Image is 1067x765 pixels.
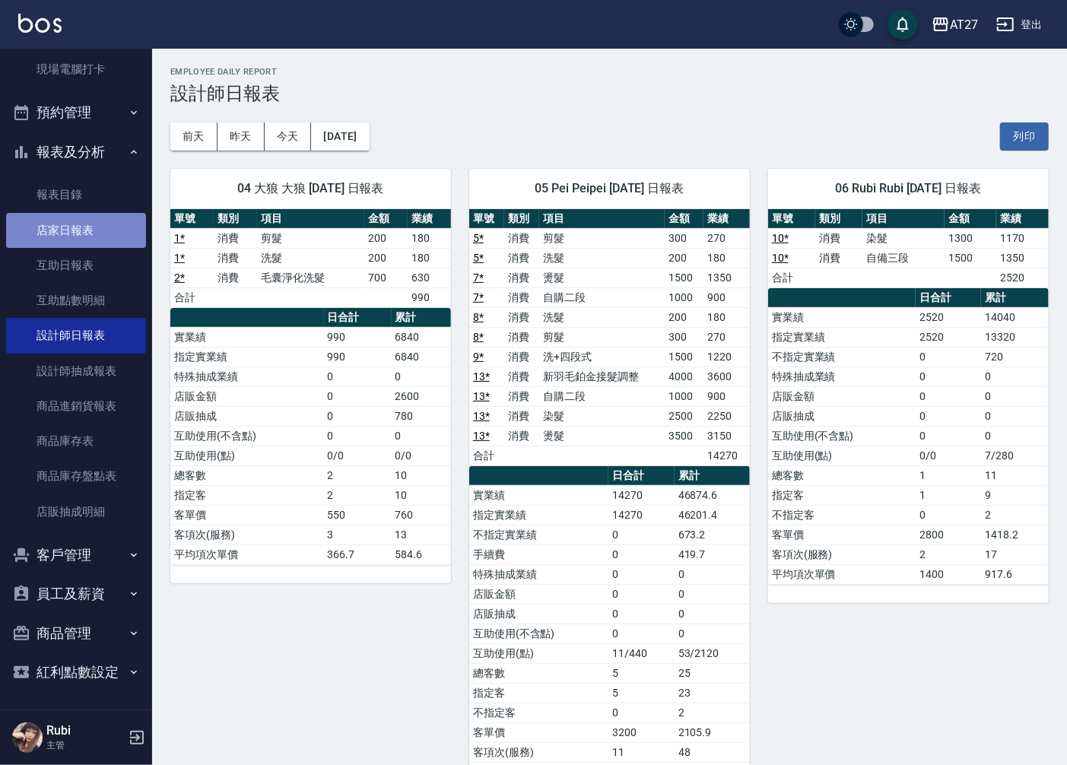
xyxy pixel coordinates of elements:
[324,505,392,525] td: 550
[392,426,451,446] td: 0
[364,228,408,248] td: 200
[675,722,750,742] td: 2105.9
[170,308,451,565] table: a dense table
[408,228,451,248] td: 180
[170,446,324,465] td: 互助使用(點)
[916,347,981,367] td: 0
[170,287,214,307] td: 合計
[324,386,392,406] td: 0
[608,544,675,564] td: 0
[504,367,539,386] td: 消費
[170,83,1049,104] h3: 設計師日報表
[1000,122,1049,151] button: 列印
[392,308,451,328] th: 累計
[392,485,451,505] td: 10
[916,406,981,426] td: 0
[324,544,392,564] td: 366.7
[945,228,996,248] td: 1300
[675,742,750,762] td: 48
[408,287,451,307] td: 990
[665,426,703,446] td: 3500
[539,228,665,248] td: 剪髮
[703,446,750,465] td: 14270
[324,347,392,367] td: 990
[916,564,981,584] td: 1400
[257,228,364,248] td: 剪髮
[768,268,815,287] td: 合計
[981,446,1049,465] td: 7/280
[996,268,1049,287] td: 2520
[170,209,451,308] table: a dense table
[768,544,916,564] td: 客項次(服務)
[504,248,539,268] td: 消費
[703,386,750,406] td: 900
[981,465,1049,485] td: 11
[815,248,862,268] td: 消費
[170,347,324,367] td: 指定實業績
[539,268,665,287] td: 燙髮
[392,406,451,426] td: 780
[703,426,750,446] td: 3150
[608,466,675,486] th: 日合計
[916,465,981,485] td: 1
[916,485,981,505] td: 1
[926,9,984,40] button: AT27
[981,505,1049,525] td: 2
[469,209,504,229] th: 單號
[675,544,750,564] td: 419.7
[504,268,539,287] td: 消費
[170,525,324,544] td: 客項次(服務)
[469,584,608,604] td: 店販金額
[815,209,862,229] th: 類別
[981,367,1049,386] td: 0
[504,406,539,426] td: 消費
[768,288,1049,585] table: a dense table
[218,122,265,151] button: 昨天
[469,742,608,762] td: 客項次(服務)
[392,544,451,564] td: 584.6
[539,248,665,268] td: 洗髮
[981,485,1049,505] td: 9
[392,465,451,485] td: 10
[862,228,945,248] td: 染髮
[665,367,703,386] td: 4000
[675,466,750,486] th: 累計
[170,544,324,564] td: 平均項次單價
[703,327,750,347] td: 270
[916,505,981,525] td: 0
[6,652,146,692] button: 紅利點數設定
[46,723,124,738] h5: Rubi
[768,209,815,229] th: 單號
[504,228,539,248] td: 消費
[703,268,750,287] td: 1350
[6,535,146,575] button: 客戶管理
[189,181,433,196] span: 04 大狼 大狼 [DATE] 日報表
[469,703,608,722] td: 不指定客
[170,406,324,426] td: 店販抽成
[469,209,750,466] table: a dense table
[504,327,539,347] td: 消費
[324,406,392,426] td: 0
[862,209,945,229] th: 項目
[981,386,1049,406] td: 0
[675,485,750,505] td: 46874.6
[916,525,981,544] td: 2800
[392,367,451,386] td: 0
[539,327,665,347] td: 剪髮
[950,15,978,34] div: AT27
[768,564,916,584] td: 平均項次單價
[170,485,324,505] td: 指定客
[665,268,703,287] td: 1500
[6,283,146,318] a: 互助點數明細
[665,327,703,347] td: 300
[6,93,146,132] button: 預約管理
[981,307,1049,327] td: 14040
[170,367,324,386] td: 特殊抽成業績
[916,327,981,347] td: 2520
[665,248,703,268] td: 200
[786,181,1030,196] span: 06 Rubi Rubi [DATE] 日報表
[675,564,750,584] td: 0
[324,426,392,446] td: 0
[608,584,675,604] td: 0
[539,367,665,386] td: 新羽毛鉑金接髮調整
